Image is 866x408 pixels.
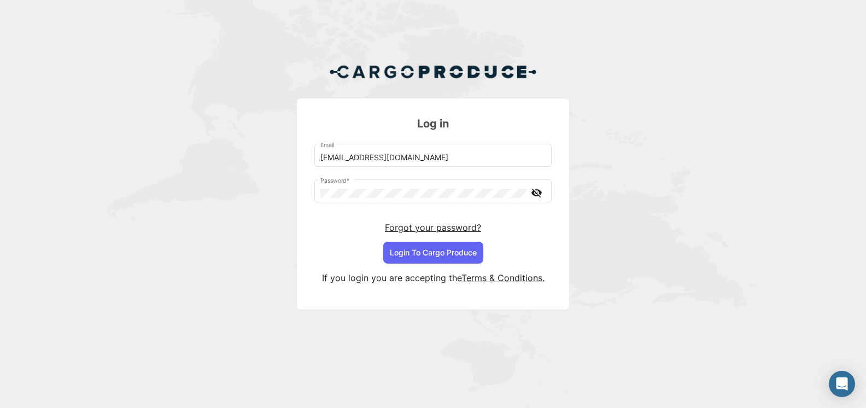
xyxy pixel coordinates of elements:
[385,222,481,233] a: Forgot your password?
[383,242,483,264] button: Login To Cargo Produce
[829,371,855,397] div: Abrir Intercom Messenger
[320,153,546,162] input: Email
[322,272,461,283] span: If you login you are accepting the
[461,272,545,283] a: Terms & Conditions.
[329,59,537,85] img: Cargo Produce Logo
[314,116,552,131] h3: Log in
[530,186,543,200] mat-icon: visibility_off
